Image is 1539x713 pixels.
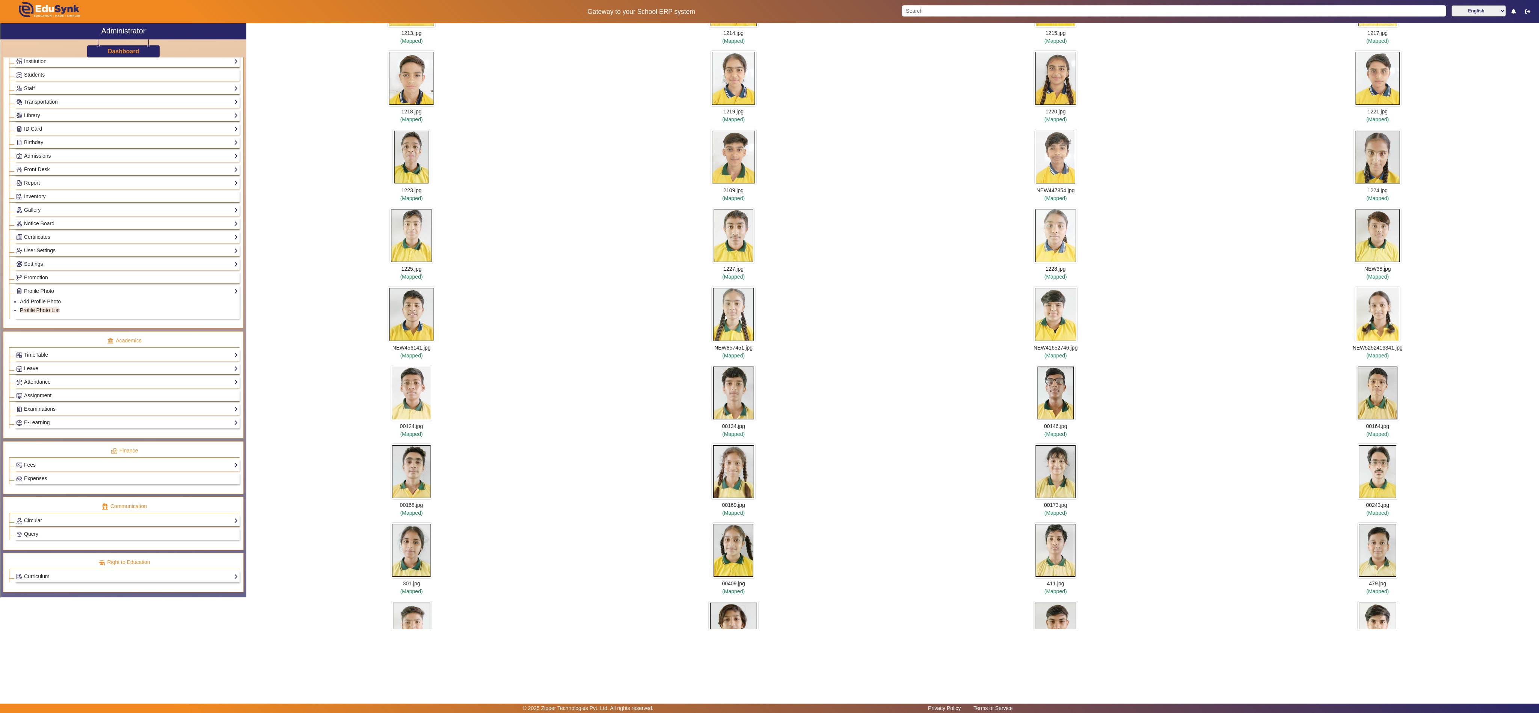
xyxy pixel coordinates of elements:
[388,50,435,107] img: ef24feb4-a1be-48bd-b745-404abba1e1b4
[711,443,756,500] img: 3952c173-dc40-4127-8980-0dabb3d57f60
[895,286,1217,359] div: NEW41652746.jpg
[1044,195,1067,201] span: (Mapped)
[250,208,573,281] div: 1225.jpg
[572,286,895,359] div: NEW857451.jpg
[1216,286,1539,359] div: NEW5252416341.jpg
[250,522,573,595] div: 301.jpg
[1357,522,1398,579] img: a1f4de25-4d06-4438-b387-39f89e74094f
[712,522,755,579] img: 8f769f89-9f9f-4608-ac71-e1cff3f6651c
[1044,431,1067,437] span: (Mapped)
[572,208,895,281] div: 1227.jpg
[1216,522,1539,595] div: 479.jpg
[1357,443,1398,500] img: 6c77c58e-46a7-44d3-b32a-0765ea092e1c
[400,431,423,437] span: (Mapped)
[712,208,755,264] img: f87f0aaf-aa44-455a-8f1c-4784e97e9d20
[970,703,1016,713] a: Terms of Service
[1044,353,1067,359] span: (Mapped)
[16,530,238,538] a: Query
[16,192,238,201] a: Inventory
[1357,601,1398,657] img: 230913cd-4c02-438f-a9b4-07b7640ebcda
[391,365,433,421] img: b2280677-4076-4722-b227-8672e57c6b66
[400,510,423,516] span: (Mapped)
[16,391,238,400] a: Assignment
[107,338,114,344] img: academic.png
[722,588,745,594] span: (Mapped)
[24,72,45,78] span: Students
[722,274,745,280] span: (Mapped)
[1356,365,1399,421] img: cad3cc94-7a19-45d7-bf9c-c818760d8545
[711,286,755,342] img: c0a4f2e7-ecfc-4a41-90eb-0c864193b05a
[1354,50,1402,107] img: ee0a9910-2e8e-4758-a3a5-46b30f3ed44c
[107,47,140,55] a: Dashboard
[895,522,1217,595] div: 411.jpg
[101,26,146,35] h2: Administrator
[711,365,756,421] img: 7e11d03f-341c-445e-9900-5988af6dadea
[722,431,745,437] span: (Mapped)
[895,50,1217,124] div: 1220.jpg
[24,392,51,398] span: Assignment
[9,447,240,455] p: Finance
[16,273,238,282] a: Promotion
[391,522,432,579] img: 022dbfeb-243e-4e23-9e87-429c7af385ba
[391,443,433,500] img: bf0dfb41-205d-4f0e-89e4-09255f7a73dc
[1034,208,1077,264] img: 38ad6d4e-7c4d-405f-9591-316850444640
[1044,274,1067,280] span: (Mapped)
[1216,601,1539,674] div: 1230.jpg
[400,116,423,122] span: (Mapped)
[1036,365,1076,421] img: 1bcb6033-2f3f-423b-95ba-1ccbd77d2fe7
[250,365,573,438] div: 00124.jpg
[400,274,423,280] span: (Mapped)
[250,601,573,674] div: 527.jpg
[98,559,105,566] img: rte.png
[9,337,240,345] p: Academics
[17,194,22,199] img: Inventory.png
[1044,116,1067,122] span: (Mapped)
[1366,116,1389,122] span: (Mapped)
[1044,38,1067,44] span: (Mapped)
[722,38,745,44] span: (Mapped)
[1044,510,1067,516] span: (Mapped)
[111,448,118,454] img: finance.png
[400,195,423,201] span: (Mapped)
[389,8,894,16] h5: Gateway to your School ERP system
[389,208,434,264] img: 7cc6974b-1141-4281-8d99-fd92be4c0ead
[16,71,238,79] a: Students
[572,522,895,595] div: 00409.jpg
[708,601,759,657] img: 3f4879fb-ff59-4e3a-9060-6c2efd419e3c
[1355,286,1400,342] img: 90eb3a60-8b01-41bc-895e-b7ee5d0755a1
[711,129,757,185] img: 1960ffa8-5057-4d91-bd10-c23869bed275
[1366,38,1389,44] span: (Mapped)
[1366,510,1389,516] span: (Mapped)
[710,50,757,107] img: f1fa2e38-0ecb-4859-a1ae-1b59c2c6a6d6
[1034,443,1077,500] img: 50012065-c260-4b07-a31f-0b2352c5a2ff
[1034,129,1077,185] img: d6604078-a65b-476e-8022-b3224b519222
[572,443,895,517] div: 00169.jpg
[895,443,1217,517] div: 00173.jpg
[9,502,240,510] p: Communication
[1353,129,1402,185] img: 3364a360-6162-4763-a9b1-33ec8cfa50bc
[400,38,423,44] span: (Mapped)
[572,50,895,124] div: 1219.jpg
[1366,195,1389,201] span: (Mapped)
[523,704,654,712] p: © 2025 Zipper Technologies Pvt. Ltd. All rights reserved.
[17,532,22,537] img: Support-tickets.png
[572,129,895,202] div: 2109.jpg
[24,274,48,280] span: Promotion
[9,558,240,566] p: Right to Education
[722,195,745,201] span: (Mapped)
[1366,431,1389,437] span: (Mapped)
[924,703,964,713] a: Privacy Policy
[250,286,573,359] div: NEW456141.jpg
[895,129,1217,202] div: NEW447854.jpg
[902,5,1446,17] input: Search
[20,307,60,313] a: Profile Photo List
[1034,50,1077,107] img: 8368b7ab-f7e3-4ae7-9847-adf2af993237
[722,116,745,122] span: (Mapped)
[17,275,22,280] img: Branchoperations.png
[250,443,573,517] div: 00168.jpg
[108,48,139,55] h3: Dashboard
[895,601,1217,674] div: 1229.jpg
[1044,588,1067,594] span: (Mapped)
[1033,286,1078,342] img: e10e3d97-2116-4f10-81e8-d478ea531d71
[102,503,109,510] img: communication.png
